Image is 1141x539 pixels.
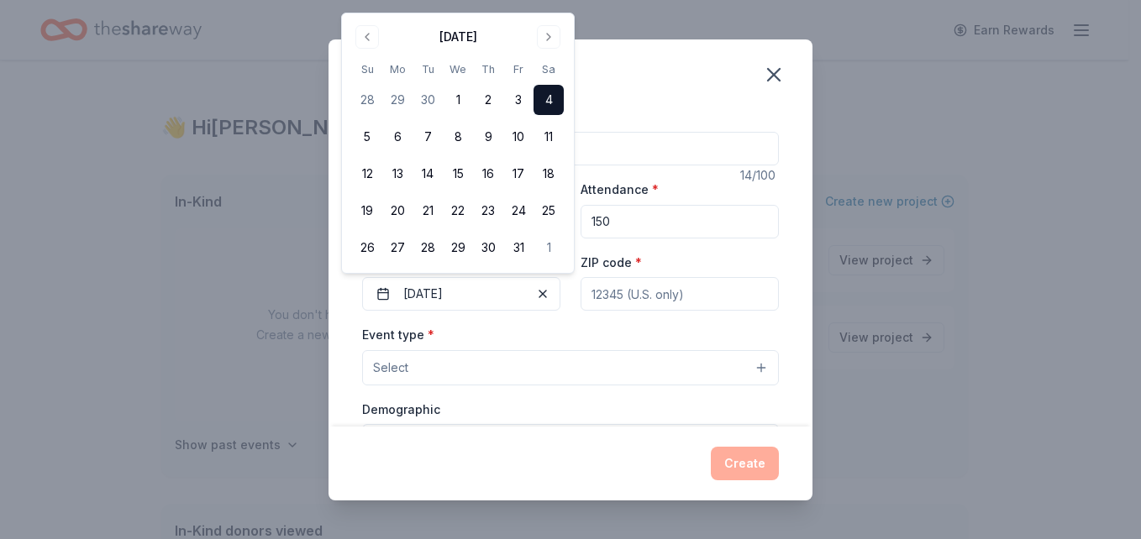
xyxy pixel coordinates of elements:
[581,205,779,238] input: 20
[534,122,564,152] button: 11
[740,165,779,186] div: 14 /100
[503,122,534,152] button: 10
[534,159,564,189] button: 18
[352,85,382,115] button: 28
[581,277,779,311] input: 12345 (U.S. only)
[413,85,443,115] button: 30
[382,60,413,78] th: Monday
[382,85,413,115] button: 29
[413,159,443,189] button: 14
[352,159,382,189] button: 12
[382,196,413,226] button: 20
[473,122,503,152] button: 9
[503,159,534,189] button: 17
[503,196,534,226] button: 24
[352,60,382,78] th: Sunday
[534,233,564,263] button: 1
[439,27,477,47] div: [DATE]
[581,254,642,271] label: ZIP code
[537,25,560,49] button: Go to next month
[473,233,503,263] button: 30
[443,233,473,263] button: 29
[352,196,382,226] button: 19
[473,196,503,226] button: 23
[443,122,473,152] button: 8
[503,60,534,78] th: Friday
[362,424,779,459] button: Select
[503,85,534,115] button: 3
[581,181,659,198] label: Attendance
[362,350,779,385] button: Select
[362,277,560,311] button: [DATE]
[355,25,379,49] button: Go to previous month
[443,159,473,189] button: 15
[503,233,534,263] button: 31
[413,122,443,152] button: 7
[382,159,413,189] button: 13
[534,60,564,78] th: Saturday
[413,233,443,263] button: 28
[443,60,473,78] th: Wednesday
[473,60,503,78] th: Thursday
[352,122,382,152] button: 5
[473,85,503,115] button: 2
[443,85,473,115] button: 1
[373,358,408,378] span: Select
[534,196,564,226] button: 25
[443,196,473,226] button: 22
[534,85,564,115] button: 4
[413,196,443,226] button: 21
[352,233,382,263] button: 26
[382,122,413,152] button: 6
[362,327,434,343] label: Event type
[362,401,440,418] label: Demographic
[473,159,503,189] button: 16
[413,60,443,78] th: Tuesday
[382,233,413,263] button: 27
